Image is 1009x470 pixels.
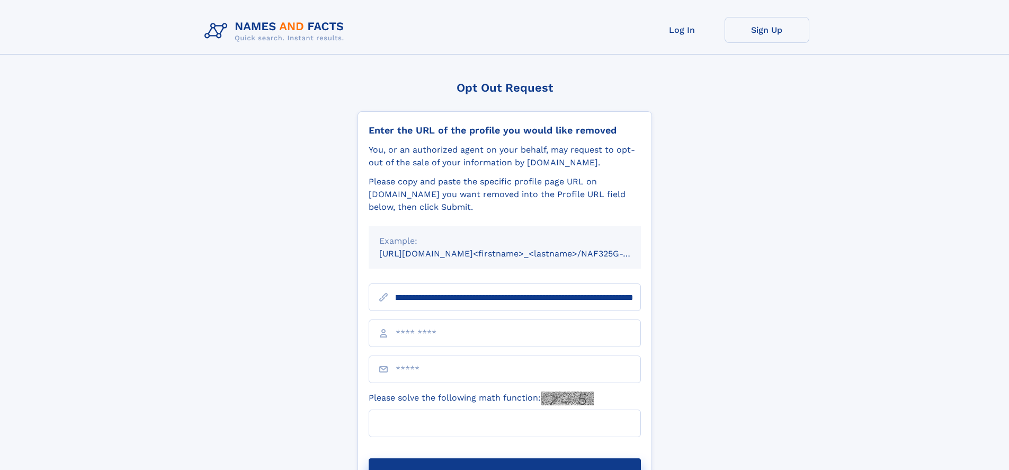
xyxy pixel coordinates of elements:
[369,175,641,214] div: Please copy and paste the specific profile page URL on [DOMAIN_NAME] you want removed into the Pr...
[379,249,661,259] small: [URL][DOMAIN_NAME]<firstname>_<lastname>/NAF325G-xxxxxxxx
[379,235,630,247] div: Example:
[369,392,594,405] label: Please solve the following math function:
[369,144,641,169] div: You, or an authorized agent on your behalf, may request to opt-out of the sale of your informatio...
[725,17,809,43] a: Sign Up
[358,81,652,94] div: Opt Out Request
[369,125,641,136] div: Enter the URL of the profile you would like removed
[640,17,725,43] a: Log In
[200,17,353,46] img: Logo Names and Facts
